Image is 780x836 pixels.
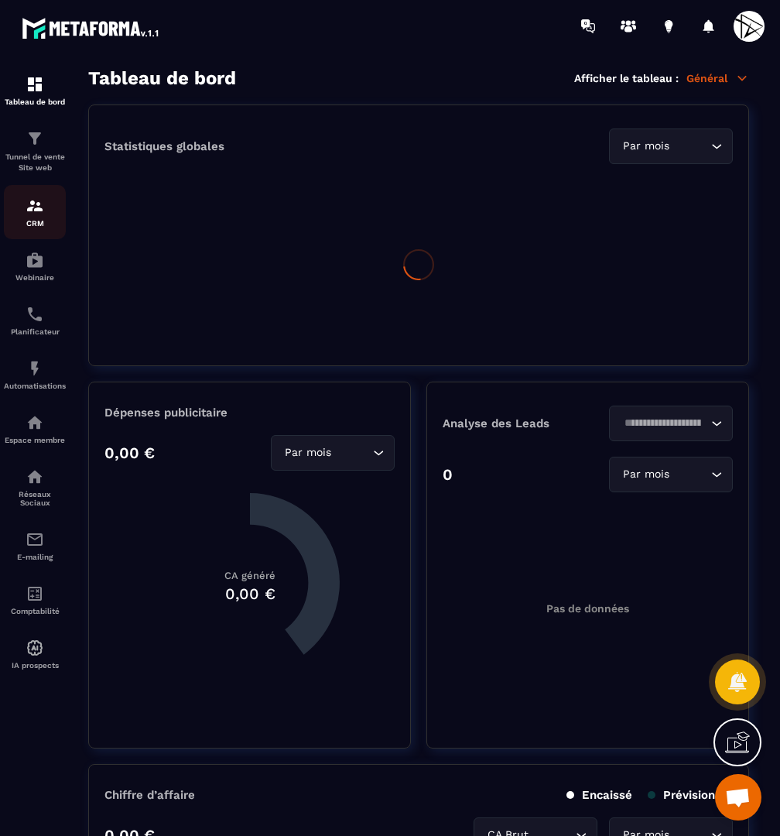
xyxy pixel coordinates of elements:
[546,602,629,615] p: Pas de données
[619,138,672,155] span: Par mois
[26,197,44,215] img: formation
[672,466,707,483] input: Search for option
[715,774,761,821] div: Ouvrir le chat
[4,98,66,106] p: Tableau de bord
[4,519,66,573] a: emailemailE-mailing
[104,788,195,802] p: Chiffre d’affaire
[26,468,44,486] img: social-network
[22,14,161,42] img: logo
[26,530,44,549] img: email
[4,118,66,185] a: formationformationTunnel de vente Site web
[4,293,66,348] a: schedulerschedulerPlanificateur
[609,406,733,441] div: Search for option
[4,661,66,670] p: IA prospects
[566,788,632,802] p: Encaissé
[443,465,453,484] p: 0
[4,490,66,507] p: Réseaux Sociaux
[104,406,395,420] p: Dépenses publicitaire
[4,63,66,118] a: formationformationTableau de bord
[104,444,155,462] p: 0,00 €
[4,607,66,615] p: Comptabilité
[4,456,66,519] a: social-networksocial-networkRéseaux Sociaux
[26,413,44,432] img: automations
[672,138,707,155] input: Search for option
[26,639,44,657] img: automations
[4,239,66,293] a: automationsautomationsWebinaire
[4,152,66,173] p: Tunnel de vente Site web
[4,553,66,561] p: E-mailing
[609,128,733,164] div: Search for option
[4,348,66,402] a: automationsautomationsAutomatisations
[574,72,679,84] p: Afficher le tableau :
[334,444,369,461] input: Search for option
[26,129,44,148] img: formation
[443,416,588,430] p: Analyse des Leads
[609,457,733,492] div: Search for option
[88,67,236,89] h3: Tableau de bord
[4,382,66,390] p: Automatisations
[4,327,66,336] p: Planificateur
[104,139,224,153] p: Statistiques globales
[4,436,66,444] p: Espace membre
[271,435,395,471] div: Search for option
[686,71,749,85] p: Général
[4,402,66,456] a: automationsautomationsEspace membre
[4,573,66,627] a: accountantaccountantComptabilité
[26,359,44,378] img: automations
[4,185,66,239] a: formationformationCRM
[26,584,44,603] img: accountant
[4,219,66,228] p: CRM
[619,466,672,483] span: Par mois
[619,415,707,432] input: Search for option
[26,305,44,324] img: scheduler
[648,788,733,802] p: Prévisionnel
[26,75,44,94] img: formation
[4,273,66,282] p: Webinaire
[281,444,334,461] span: Par mois
[26,251,44,269] img: automations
